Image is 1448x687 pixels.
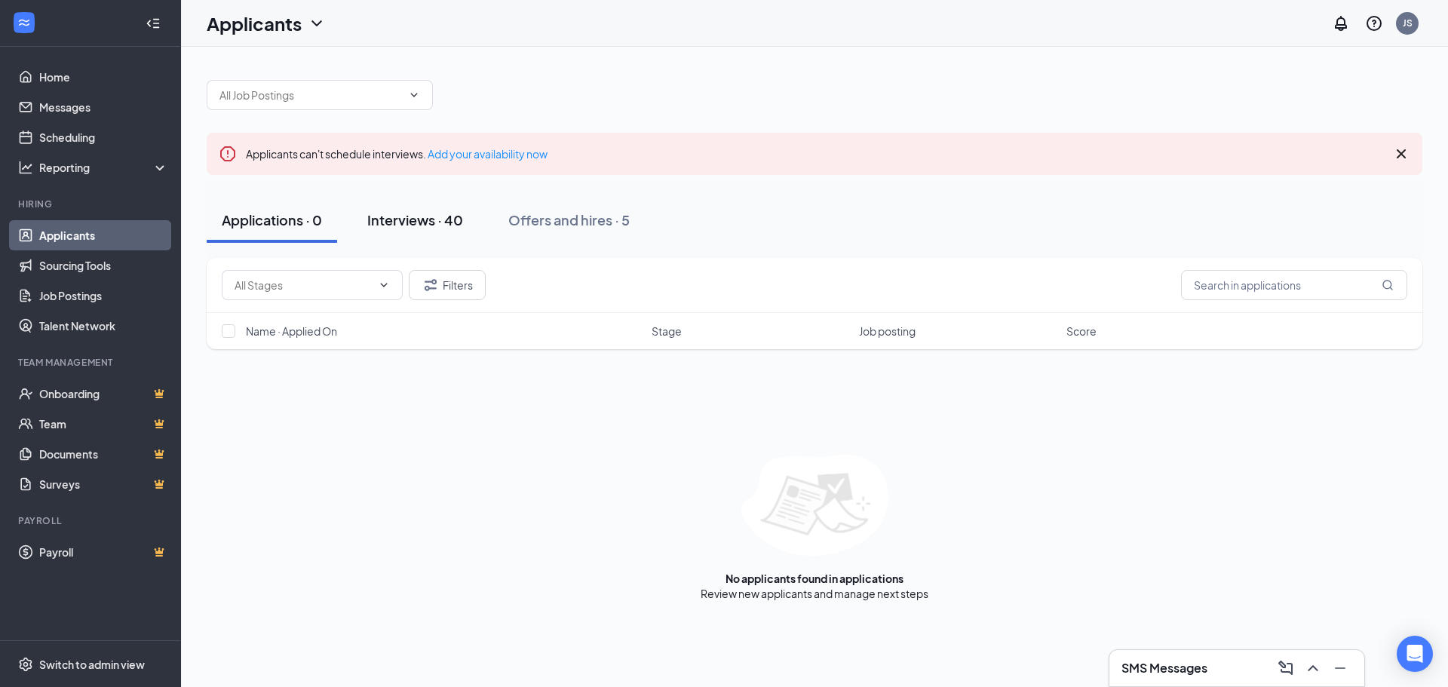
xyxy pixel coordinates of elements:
[207,11,302,36] h1: Applicants
[859,324,916,339] span: Job posting
[18,657,33,672] svg: Settings
[1121,660,1207,676] h3: SMS Messages
[39,62,168,92] a: Home
[39,409,168,439] a: TeamCrown
[39,160,169,175] div: Reporting
[308,14,326,32] svg: ChevronDown
[428,147,548,161] a: Add your availability now
[39,122,168,152] a: Scheduling
[219,87,402,103] input: All Job Postings
[219,145,237,163] svg: Error
[1274,656,1298,680] button: ComposeMessage
[1301,656,1325,680] button: ChevronUp
[652,324,682,339] span: Stage
[378,279,390,291] svg: ChevronDown
[39,469,168,499] a: SurveysCrown
[39,657,145,672] div: Switch to admin view
[39,250,168,281] a: Sourcing Tools
[1397,636,1433,672] div: Open Intercom Messenger
[1403,17,1413,29] div: JS
[422,276,440,294] svg: Filter
[18,356,165,369] div: Team Management
[508,210,630,229] div: Offers and hires · 5
[1181,270,1407,300] input: Search in applications
[1331,659,1349,677] svg: Minimize
[39,537,168,567] a: PayrollCrown
[409,270,486,300] button: Filter Filters
[39,220,168,250] a: Applicants
[246,324,337,339] span: Name · Applied On
[18,514,165,527] div: Payroll
[235,277,372,293] input: All Stages
[1382,279,1394,291] svg: MagnifyingGlass
[701,586,928,601] div: Review new applicants and manage next steps
[1328,656,1352,680] button: Minimize
[1066,324,1097,339] span: Score
[367,210,463,229] div: Interviews · 40
[1392,145,1410,163] svg: Cross
[726,571,903,586] div: No applicants found in applications
[741,455,888,556] img: empty-state
[18,198,165,210] div: Hiring
[18,160,33,175] svg: Analysis
[408,89,420,101] svg: ChevronDown
[246,147,548,161] span: Applicants can't schedule interviews.
[17,15,32,30] svg: WorkstreamLogo
[146,16,161,31] svg: Collapse
[1332,14,1350,32] svg: Notifications
[39,92,168,122] a: Messages
[39,281,168,311] a: Job Postings
[39,379,168,409] a: OnboardingCrown
[222,210,322,229] div: Applications · 0
[39,439,168,469] a: DocumentsCrown
[39,311,168,341] a: Talent Network
[1304,659,1322,677] svg: ChevronUp
[1365,14,1383,32] svg: QuestionInfo
[1277,659,1295,677] svg: ComposeMessage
